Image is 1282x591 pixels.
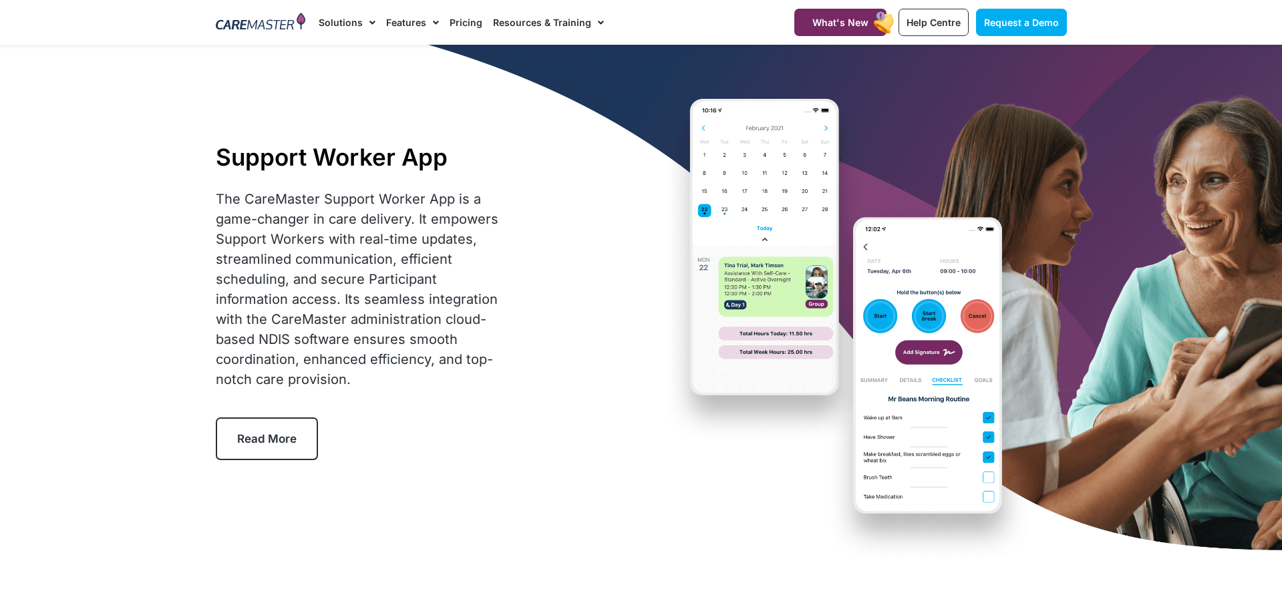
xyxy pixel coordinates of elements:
[237,432,297,445] span: Read More
[794,9,887,36] a: What's New
[216,189,505,389] div: The CareMaster Support Worker App is a game-changer in care delivery. It empowers Support Workers...
[812,17,868,28] span: What's New
[216,143,505,171] h1: Support Worker App
[907,17,961,28] span: Help Centre
[216,13,306,33] img: CareMaster Logo
[216,417,318,460] a: Read More
[984,17,1059,28] span: Request a Demo
[899,9,969,36] a: Help Centre
[976,9,1067,36] a: Request a Demo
